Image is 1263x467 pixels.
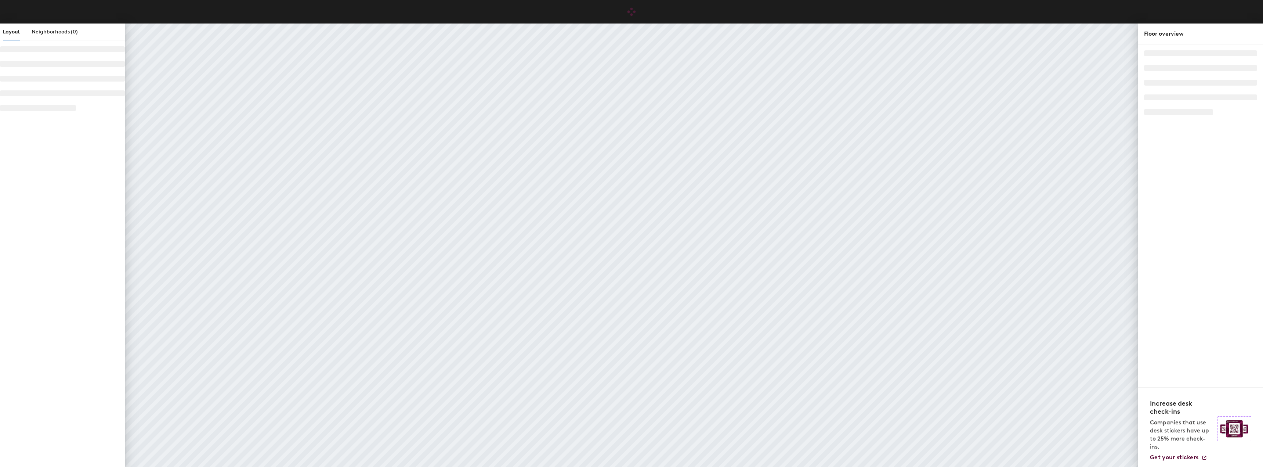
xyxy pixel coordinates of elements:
span: Get your stickers [1150,454,1198,461]
span: Layout [3,29,20,35]
h4: Increase desk check-ins [1150,399,1213,416]
img: Sticker logo [1217,416,1251,441]
span: Neighborhoods (0) [32,29,78,35]
a: Get your stickers [1150,454,1207,461]
div: Floor overview [1144,29,1257,38]
p: Companies that use desk stickers have up to 25% more check-ins. [1150,418,1213,451]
